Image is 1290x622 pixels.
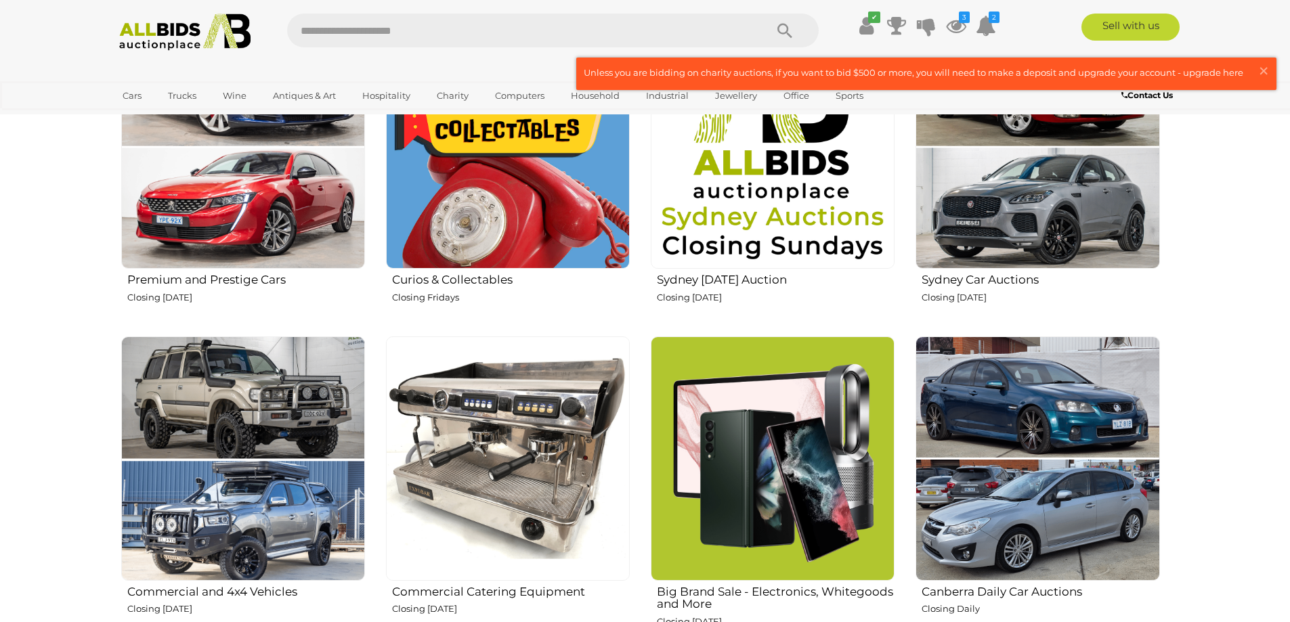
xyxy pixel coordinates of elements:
[959,12,970,23] i: 3
[562,85,628,107] a: Household
[121,25,365,269] img: Premium and Prestige Cars
[651,336,895,580] img: Big Brand Sale - Electronics, Whitegoods and More
[1121,90,1173,100] b: Contact Us
[386,336,630,580] img: Commercial Catering Equipment
[214,85,255,107] a: Wine
[392,270,630,286] h2: Curios & Collectables
[127,290,365,305] p: Closing [DATE]
[922,582,1159,598] h2: Canberra Daily Car Auctions
[657,582,895,610] h2: Big Brand Sale - Electronics, Whitegoods and More
[751,14,819,47] button: Search
[392,582,630,598] h2: Commercial Catering Equipment
[775,85,818,107] a: Office
[121,24,365,326] a: Premium and Prestige Cars Closing [DATE]
[857,14,877,38] a: ✔
[650,24,895,326] a: Sydney [DATE] Auction Closing [DATE]
[976,14,996,38] a: 2
[922,290,1159,305] p: Closing [DATE]
[706,85,766,107] a: Jewellery
[392,290,630,305] p: Closing Fridays
[1257,58,1270,84] span: ×
[916,25,1159,269] img: Sydney Car Auctions
[657,290,895,305] p: Closing [DATE]
[114,85,150,107] a: Cars
[127,270,365,286] h2: Premium and Prestige Cars
[127,601,365,617] p: Closing [DATE]
[827,85,872,107] a: Sports
[1081,14,1180,41] a: Sell with us
[127,582,365,598] h2: Commercial and 4x4 Vehicles
[159,85,205,107] a: Trucks
[651,25,895,269] img: Sydney Sunday Auction
[946,14,966,38] a: 3
[868,12,880,23] i: ✔
[1121,88,1176,103] a: Contact Us
[989,12,999,23] i: 2
[922,270,1159,286] h2: Sydney Car Auctions
[486,85,553,107] a: Computers
[922,601,1159,617] p: Closing Daily
[114,107,228,129] a: [GEOGRAPHIC_DATA]
[916,336,1159,580] img: Canberra Daily Car Auctions
[392,601,630,617] p: Closing [DATE]
[264,85,345,107] a: Antiques & Art
[915,24,1159,326] a: Sydney Car Auctions Closing [DATE]
[353,85,419,107] a: Hospitality
[428,85,477,107] a: Charity
[121,336,365,580] img: Commercial and 4x4 Vehicles
[637,85,697,107] a: Industrial
[112,14,259,51] img: Allbids.com.au
[657,270,895,286] h2: Sydney [DATE] Auction
[386,25,630,269] img: Curios & Collectables
[385,24,630,326] a: Curios & Collectables Closing Fridays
